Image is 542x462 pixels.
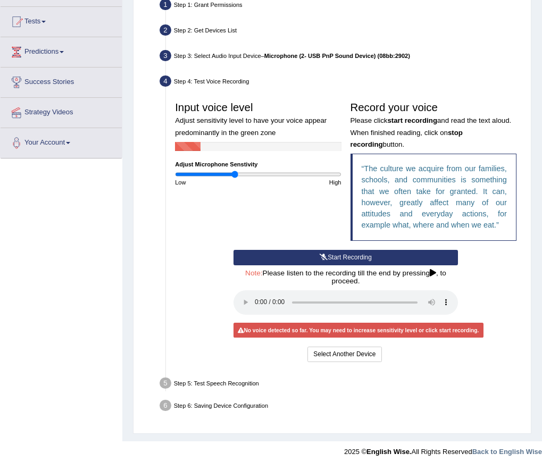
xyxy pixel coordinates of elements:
div: Step 4: Test Voice Recording [156,73,527,93]
div: High [258,178,346,187]
div: Step 6: Saving Device Configuration [156,397,527,417]
div: Low [171,178,259,187]
div: Step 2: Get Devices List [156,22,527,41]
div: No voice detected so far. You may need to increase sensitivity level or click start recording. [234,323,483,338]
b: start recording [387,116,437,124]
a: Predictions [1,37,122,64]
small: Adjust sensitivity level to have your voice appear predominantly in the green zone [175,116,327,136]
a: Tests [1,7,122,33]
q: The culture we acquire from our families, schools, and communities is something that we often tak... [362,164,507,229]
div: 2025 © All Rights Reserved [344,441,542,457]
div: Step 5: Test Speech Recognition [156,375,527,394]
button: Select Another Device [307,347,381,362]
h4: Please listen to the recording till the end by pressing , to proceed. [234,270,458,285]
label: Adjust Microphone Senstivity [175,160,257,169]
a: Strategy Videos [1,98,122,124]
h3: Record your voice [351,102,516,149]
small: Please click and read the text aloud. When finished reading, click on button. [351,116,512,148]
strong: English Wise. [366,448,411,456]
a: Back to English Wise [472,448,542,456]
a: Your Account [1,128,122,155]
button: Start Recording [234,250,458,265]
span: – [261,53,410,59]
div: Step 3: Select Audio Input Device [156,47,527,67]
h3: Input voice level [175,102,341,137]
span: Note: [245,269,263,277]
b: Microphone (2- USB PnP Sound Device) (08bb:2902) [264,53,410,59]
a: Success Stories [1,68,122,94]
